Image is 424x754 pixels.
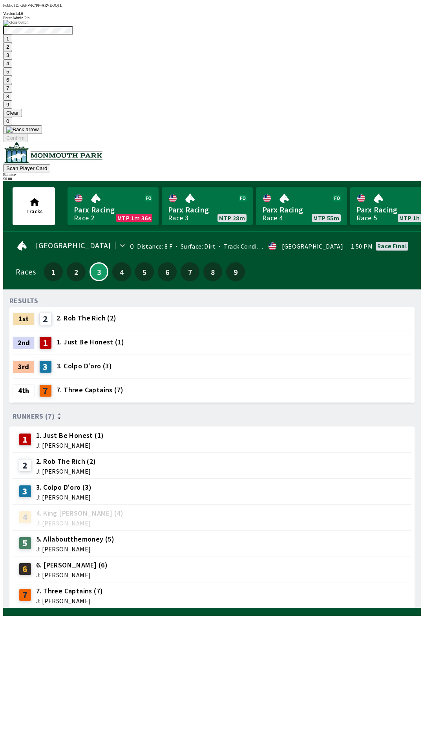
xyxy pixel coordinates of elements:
[46,269,61,275] span: 1
[3,177,421,181] div: $ 0.00
[68,187,159,225] a: Parx RacingRace 2MTP 1m 36s
[39,384,52,397] div: 7
[3,3,421,7] div: Public ID:
[20,3,62,7] span: G6PV-K7PP-ARVE-JQTL
[57,385,123,395] span: 7. Three Captains (7)
[3,68,12,76] button: 5
[36,482,91,492] span: 3. Colpo D'oro (3)
[3,142,102,163] img: venue logo
[181,262,199,281] button: 7
[9,298,38,304] div: RESULTS
[57,337,124,347] span: 1. Just Be Honest (1)
[3,20,29,26] img: close button
[158,262,177,281] button: 6
[36,508,123,518] span: 4. King [PERSON_NAME] (4)
[135,262,154,281] button: 5
[112,262,131,281] button: 4
[36,456,96,467] span: 2. Rob The Rich (2)
[137,269,152,275] span: 5
[313,215,339,221] span: MTP 55m
[3,92,12,101] button: 8
[67,262,86,281] button: 2
[203,262,222,281] button: 8
[19,563,31,575] div: 6
[13,413,55,419] span: Runners (7)
[69,269,84,275] span: 2
[351,243,373,249] span: 1:50 PM
[16,269,36,275] div: Races
[262,215,283,221] div: Race 4
[57,313,117,323] span: 2. Rob The Rich (2)
[377,243,407,249] div: Race final
[3,172,421,177] div: Balance
[44,262,63,281] button: 1
[226,262,245,281] button: 9
[13,337,35,349] div: 2nd
[3,76,12,84] button: 6
[19,537,31,549] div: 5
[216,242,288,250] span: Track Condition: Heavy
[3,51,12,59] button: 3
[3,134,28,142] button: Confirm
[19,485,31,498] div: 3
[90,262,108,281] button: 3
[36,546,114,552] span: J: [PERSON_NAME]
[3,59,12,68] button: 4
[74,205,152,215] span: Parx Racing
[19,589,31,601] div: 7
[160,269,175,275] span: 6
[3,16,421,20] div: Enter Admin Pin
[36,598,103,604] span: J: [PERSON_NAME]
[13,313,35,325] div: 1st
[36,494,91,500] span: J: [PERSON_NAME]
[168,215,188,221] div: Race 3
[3,101,12,109] button: 9
[282,243,343,249] div: [GEOGRAPHIC_DATA]
[36,430,104,441] span: 1. Just Be Honest (1)
[19,459,31,472] div: 2
[36,242,111,249] span: [GEOGRAPHIC_DATA]
[3,43,12,51] button: 2
[356,215,377,221] div: Race 5
[262,205,341,215] span: Parx Racing
[3,11,421,16] div: Version 1.4.0
[114,269,129,275] span: 4
[36,560,108,570] span: 6. [PERSON_NAME] (6)
[36,534,114,544] span: 5. Allaboutthemoney (5)
[13,412,411,420] div: Runners (7)
[26,208,43,215] span: Tracks
[3,84,12,92] button: 7
[3,117,12,125] button: 0
[162,187,253,225] a: Parx RacingRace 3MTP 28m
[36,442,104,448] span: J: [PERSON_NAME]
[205,269,220,275] span: 8
[6,126,39,133] img: Back arrow
[39,361,52,373] div: 3
[36,572,108,578] span: J: [PERSON_NAME]
[39,337,52,349] div: 1
[228,269,243,275] span: 9
[13,187,55,225] button: Tracks
[39,313,52,325] div: 2
[36,468,96,474] span: J: [PERSON_NAME]
[137,242,172,250] span: Distance: 8 F
[3,109,22,117] button: Clear
[92,270,106,274] span: 3
[57,361,112,371] span: 3. Colpo D'oro (3)
[219,215,245,221] span: MTP 28m
[168,205,247,215] span: Parx Racing
[36,520,123,526] span: J: [PERSON_NAME]
[74,215,94,221] div: Race 2
[19,433,31,446] div: 1
[172,242,216,250] span: Surface: Dirt
[36,586,103,596] span: 7. Three Captains (7)
[183,269,197,275] span: 7
[117,215,151,221] span: MTP 1m 36s
[130,243,134,249] div: 0
[3,164,50,172] button: Scan Player Card
[3,35,12,43] button: 1
[13,361,35,373] div: 3rd
[256,187,347,225] a: Parx RacingRace 4MTP 55m
[19,511,31,523] div: 4
[13,384,35,397] div: 4th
